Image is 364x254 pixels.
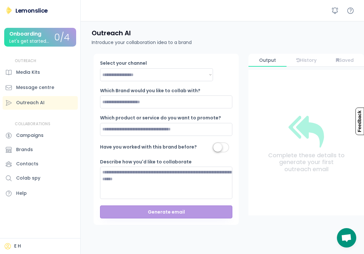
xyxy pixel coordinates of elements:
div: Saved [326,58,364,63]
div: History [287,58,325,63]
div: E H [14,243,21,249]
div: Media Kits [16,69,40,76]
div: Which product or service do you want to promote? [100,115,221,121]
img: Lemonslice [5,6,13,14]
div: Colab spy [16,175,40,182]
div: Message centre [16,84,54,91]
div: Which Brand would you like to collab with? [100,88,200,94]
div: Outreach AI [16,99,45,106]
div: Contacts [16,160,38,167]
div: Lemonslice [15,6,48,15]
div: 0/4 [54,33,70,43]
div: Select your channel [100,60,165,67]
div: Campaigns [16,132,44,139]
div: Introduce your collaboration idea to a brand [92,39,192,46]
button: Generate email [100,205,232,218]
h4: Outreach AI [92,29,131,37]
div: OUTREACH [15,58,36,64]
div: Complete these details to generate your first outreach email [266,152,347,173]
div: COLLABORATIONS [15,121,50,127]
div: Help [16,190,27,197]
a: Open chat [337,228,356,248]
div: Describe how you'd like to collaborate [100,159,192,165]
div: Brands [16,146,33,153]
div: Onboarding [9,31,41,37]
div: Have you worked with this brand before? [100,144,197,150]
div: Output [248,58,287,63]
div: Let's get started... [9,39,49,44]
